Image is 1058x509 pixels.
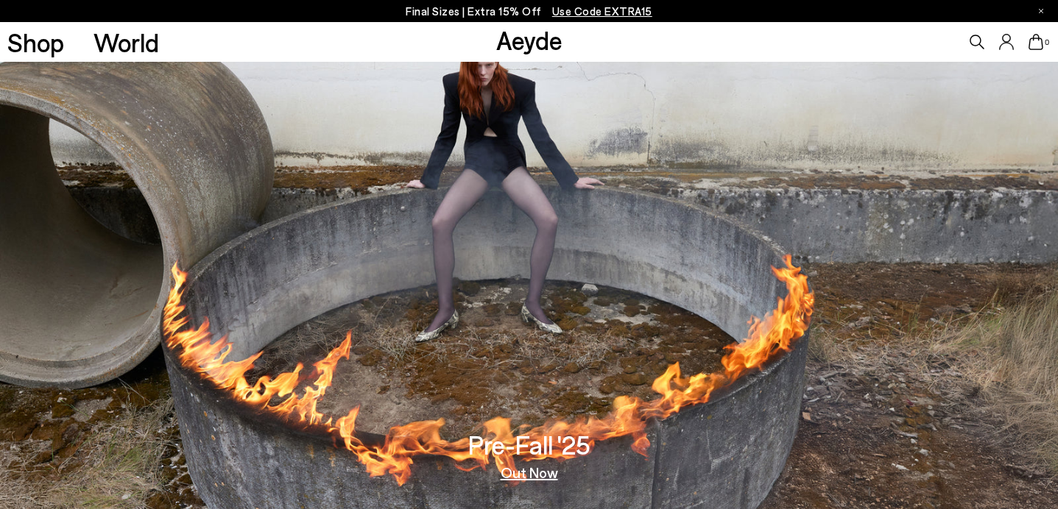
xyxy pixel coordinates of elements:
[1029,34,1043,50] a: 0
[552,4,652,18] span: Navigate to /collections/ss25-final-sizes
[406,2,652,21] p: Final Sizes | Extra 15% Off
[501,465,558,480] a: Out Now
[1043,38,1051,46] span: 0
[468,432,590,458] h3: Pre-Fall '25
[94,29,159,55] a: World
[7,29,64,55] a: Shop
[496,24,562,55] a: Aeyde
